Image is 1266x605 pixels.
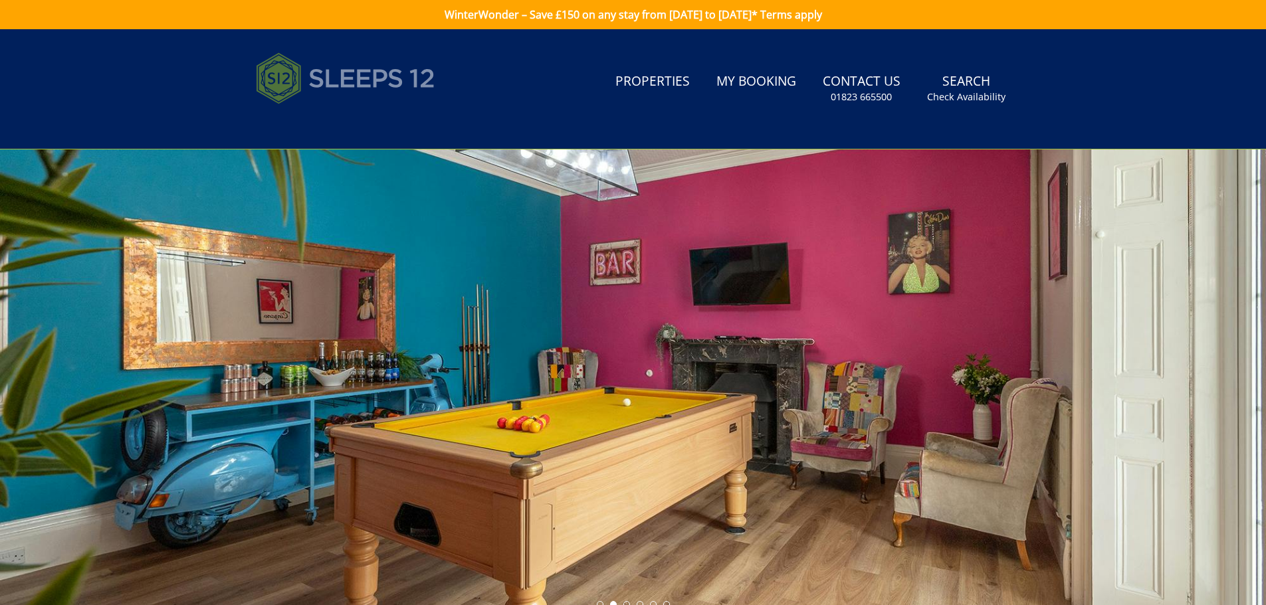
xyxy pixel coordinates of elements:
small: Check Availability [927,90,1005,104]
a: Properties [610,67,695,97]
a: My Booking [711,67,801,97]
a: SearchCheck Availability [922,67,1011,110]
iframe: Customer reviews powered by Trustpilot [249,120,389,131]
a: Contact Us01823 665500 [817,67,906,110]
small: 01823 665500 [831,90,892,104]
img: Sleeps 12 [256,45,435,112]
